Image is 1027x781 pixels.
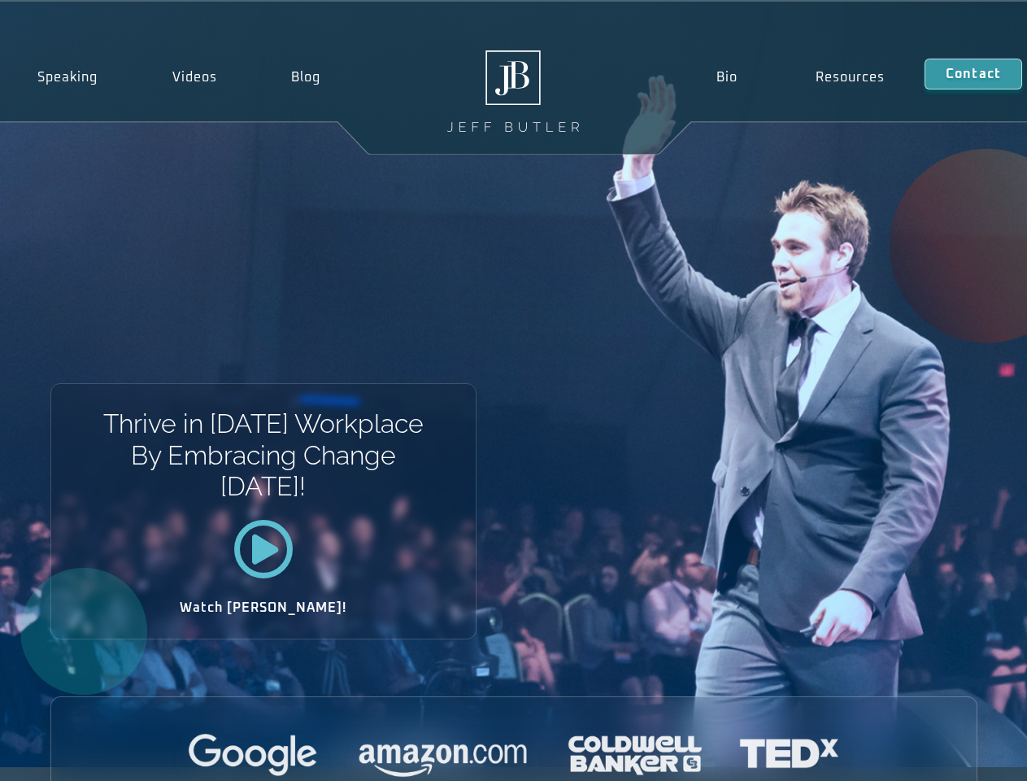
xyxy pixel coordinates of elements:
a: Resources [777,59,925,96]
span: Contact [946,68,1001,81]
nav: Menu [677,59,924,96]
a: Blog [254,59,358,96]
h2: Watch [PERSON_NAME]! [108,601,419,614]
a: Contact [925,59,1022,89]
h1: Thrive in [DATE] Workplace By Embracing Change [DATE]! [102,408,424,502]
a: Bio [677,59,777,96]
a: Videos [135,59,255,96]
